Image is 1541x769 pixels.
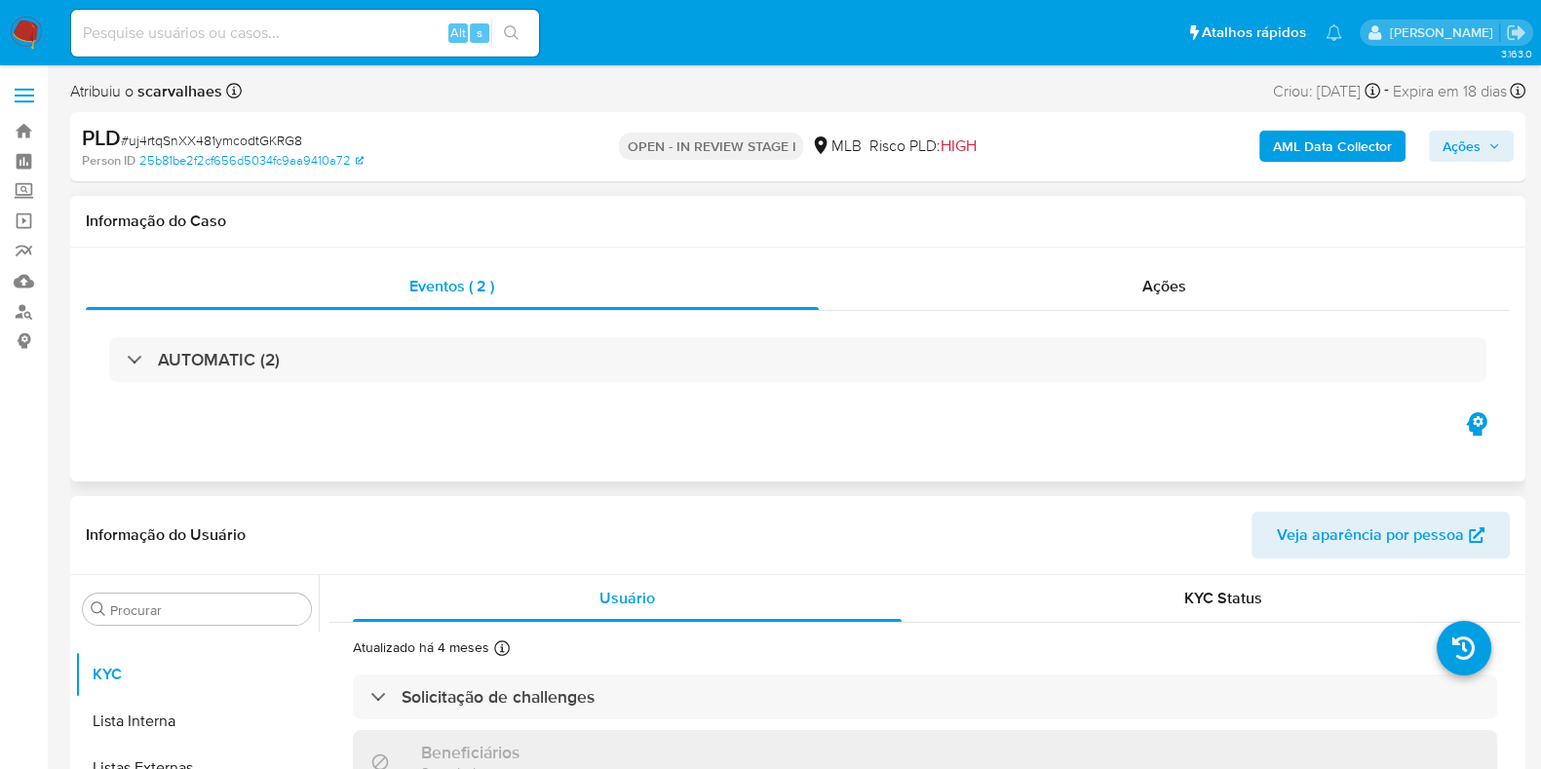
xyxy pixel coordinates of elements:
[121,131,302,150] span: # uj4rtqSnXX481ymcodtGKRG8
[1506,22,1526,43] a: Sair
[402,686,595,708] h3: Solicitação de challenges
[421,742,520,763] h3: Beneficiários
[1184,587,1262,609] span: KYC Status
[353,674,1497,719] div: Solicitação de challenges
[1252,512,1510,558] button: Veja aparência por pessoa
[86,525,246,545] h1: Informação do Usuário
[71,20,539,46] input: Pesquise usuários ou casos...
[134,80,222,102] b: scarvalhaes
[599,587,655,609] span: Usuário
[1273,78,1380,104] div: Criou: [DATE]
[1389,23,1499,42] p: jhonata.costa@mercadolivre.com
[940,135,976,157] span: HIGH
[868,135,976,157] span: Risco PLD:
[109,337,1486,382] div: AUTOMATIC (2)
[75,651,319,698] button: KYC
[86,211,1510,231] h1: Informação do Caso
[1384,78,1389,104] span: -
[1393,81,1507,102] span: Expira em 18 dias
[450,23,466,42] span: Alt
[82,122,121,153] b: PLD
[491,19,531,47] button: search-icon
[353,638,489,657] p: Atualizado há 4 meses
[477,23,482,42] span: s
[158,349,280,370] h3: AUTOMATIC (2)
[75,698,319,745] button: Lista Interna
[1142,275,1186,297] span: Ações
[70,81,222,102] span: Atribuiu o
[1326,24,1342,41] a: Notificações
[811,135,861,157] div: MLB
[1273,131,1392,162] b: AML Data Collector
[1259,131,1406,162] button: AML Data Collector
[409,275,494,297] span: Eventos ( 2 )
[619,133,803,160] p: OPEN - IN REVIEW STAGE I
[82,152,135,170] b: Person ID
[110,601,303,619] input: Procurar
[1277,512,1464,558] span: Veja aparência por pessoa
[1202,22,1306,43] span: Atalhos rápidos
[91,601,106,617] button: Procurar
[1443,131,1481,162] span: Ações
[139,152,364,170] a: 25b81be2f2cf656d5034fc9aa9410a72
[1429,131,1514,162] button: Ações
